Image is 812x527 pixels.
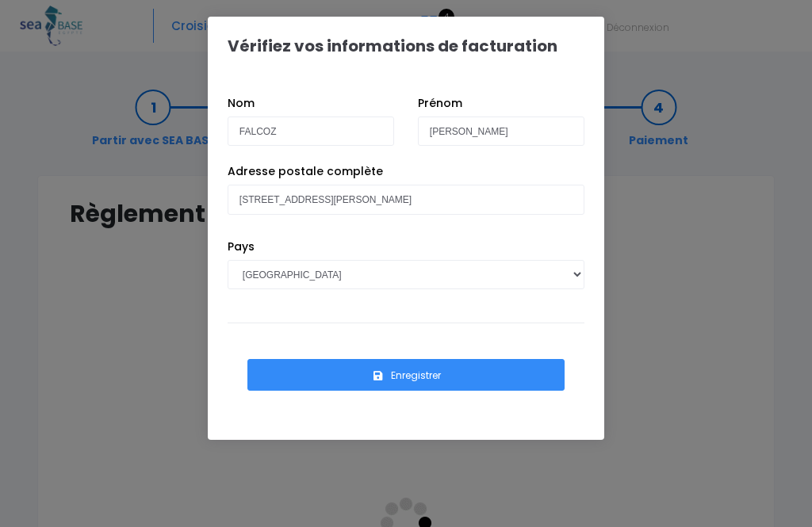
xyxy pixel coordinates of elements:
label: Prénom [418,95,462,112]
label: Pays [228,239,255,255]
h1: Vérifiez vos informations de facturation [228,36,557,55]
label: Nom [228,95,255,112]
button: Enregistrer [247,359,565,391]
label: Adresse postale complète [228,163,383,180]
